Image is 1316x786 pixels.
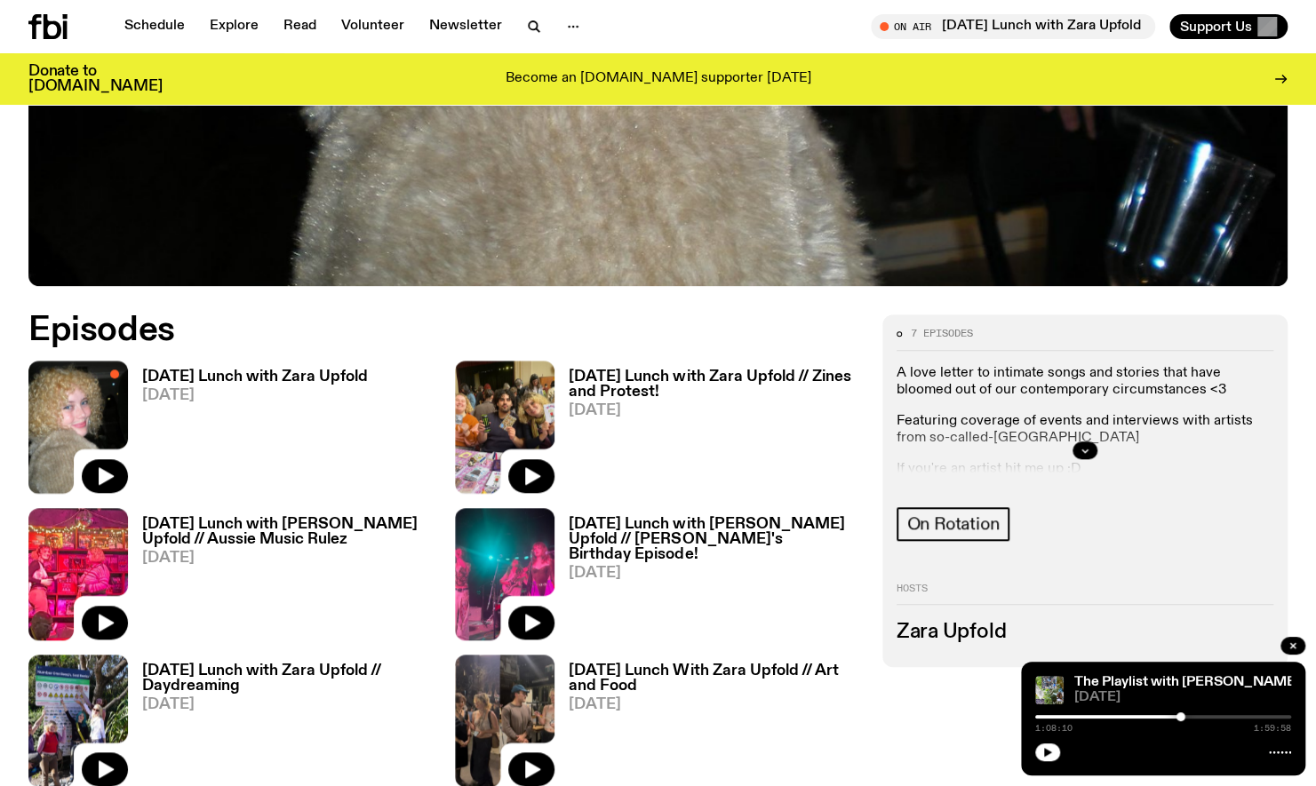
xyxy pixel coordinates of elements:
h3: [DATE] Lunch with [PERSON_NAME] Upfold // Aussie Music Rulez [142,517,434,547]
span: 1:08:10 [1035,724,1073,733]
span: [DATE] [142,697,434,712]
h2: Hosts [897,584,1273,605]
span: 7 episodes [911,329,973,338]
h3: Donate to [DOMAIN_NAME] [28,64,163,94]
img: Otherworlds Zine Fair [455,361,554,493]
h3: Zara Upfold [897,623,1273,642]
span: [DATE] [142,551,434,566]
h3: [DATE] Lunch with Zara Upfold // Daydreaming [142,663,434,694]
a: Schedule [114,14,195,39]
h3: [DATE] Lunch With Zara Upfold // Art and Food [569,663,860,694]
span: Tune in live [890,20,1146,33]
span: Support Us [1180,19,1252,35]
img: Zara and her sister dancing at Crowbar [28,508,128,640]
a: Read [273,14,327,39]
a: [DATE] Lunch with [PERSON_NAME] Upfold // Aussie Music Rulez[DATE] [128,517,434,640]
a: [DATE] Lunch with [PERSON_NAME] Upfold // [PERSON_NAME]'s Birthday Episode![DATE] [554,517,860,640]
a: Newsletter [419,14,513,39]
p: Become an [DOMAIN_NAME] supporter [DATE] [506,71,811,87]
h3: [DATE] Lunch with Zara Upfold [142,369,368,385]
button: Support Us [1169,14,1288,39]
img: A digital camera photo of Zara looking to her right at the camera, smiling. She is wearing a ligh... [28,361,128,493]
a: [DATE] Lunch with Zara Upfold // Zines and Protest![DATE] [554,369,860,493]
span: [DATE] [142,388,368,403]
a: [DATE] Lunch with Zara Upfold[DATE] [128,369,368,493]
button: On Air[DATE] Lunch with Zara Upfold [871,14,1155,39]
p: Featuring coverage of events and interviews with artists from so-called-[GEOGRAPHIC_DATA] [897,413,1273,447]
img: Colour Trove at Marrickville Bowling Club [455,508,554,640]
a: On Rotation [897,507,1010,541]
span: [DATE] [569,697,860,712]
span: [DATE] [569,403,860,418]
a: Explore [199,14,269,39]
a: Volunteer [331,14,415,39]
span: [DATE] [569,566,860,581]
h2: Episodes [28,314,861,346]
span: [DATE] [1074,691,1291,704]
p: A love letter to intimate songs and stories that have bloomed out of our contemporary circumstanc... [897,365,1273,399]
span: 1:59:58 [1254,724,1291,733]
span: On Rotation [907,514,1000,534]
h3: [DATE] Lunch with Zara Upfold // Zines and Protest! [569,369,860,400]
h3: [DATE] Lunch with [PERSON_NAME] Upfold // [PERSON_NAME]'s Birthday Episode! [569,517,860,562]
